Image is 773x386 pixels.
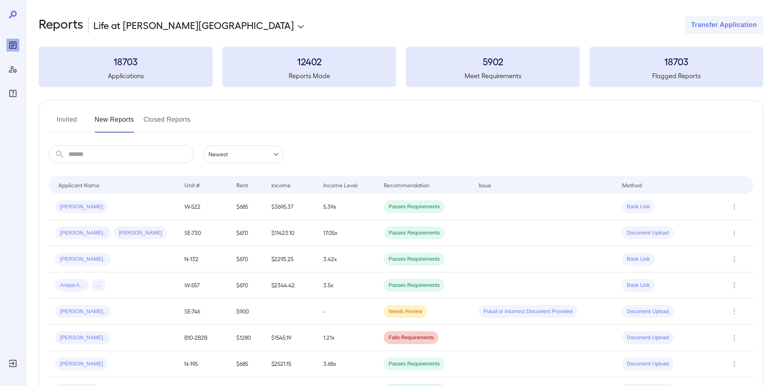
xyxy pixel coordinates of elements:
td: $2293.25 [265,246,317,272]
td: $11423.10 [265,220,317,246]
div: Reports [6,39,19,52]
td: W-522 [178,194,230,220]
button: New Reports [95,113,134,133]
div: Manage Users [6,63,19,76]
span: [PERSON_NAME].. [55,308,111,315]
td: $685 [230,351,265,377]
span: [PERSON_NAME].. [55,229,111,237]
h3: 18703 [39,55,213,68]
div: Newest [203,145,284,163]
p: Life at [PERSON_NAME][GEOGRAPHIC_DATA] [93,19,294,31]
span: Fraud or Incorrect Document Provided [479,308,577,315]
span: [PERSON_NAME] [55,360,108,368]
td: $3695.37 [265,194,317,220]
button: Row Actions [728,226,741,239]
button: Row Actions [728,279,741,292]
span: Needs Review [384,308,427,315]
h3: 5902 [406,55,580,68]
button: Invited [49,113,85,133]
div: Income Level [323,180,358,190]
h3: 12402 [222,55,396,68]
span: Bank Link [622,203,655,211]
td: $685 [230,194,265,220]
div: Unit # [184,180,200,190]
span: Document Upload [622,334,674,342]
td: $670 [230,246,265,272]
h5: Meet Requirements [406,71,580,81]
span: Document Upload [622,229,674,237]
td: - [317,299,377,325]
td: $670 [230,220,265,246]
div: Applicant Name [58,180,99,190]
td: B10-2B2B [178,325,230,351]
div: Log Out [6,357,19,370]
span: Passes Requirements [384,360,444,368]
div: FAQ [6,87,19,100]
span: [PERSON_NAME].. [55,334,111,342]
h5: Reports Made [222,71,396,81]
span: Passes Requirements [384,229,444,237]
td: SE-730 [178,220,230,246]
td: $2344.42 [265,272,317,299]
td: $1280 [230,325,265,351]
td: N-195 [178,351,230,377]
span: [PERSON_NAME] [114,229,167,237]
td: 1.21x [317,325,377,351]
button: Closed Reports [144,113,191,133]
span: Document Upload [622,308,674,315]
span: [PERSON_NAME].. [55,255,111,263]
td: 5.39x [317,194,377,220]
span: [PERSON_NAME] [55,203,108,211]
td: 17.05x [317,220,377,246]
td: W-557 [178,272,230,299]
div: Issue [479,180,492,190]
div: Rent [236,180,249,190]
span: Bank Link [622,282,655,289]
div: Income [271,180,291,190]
h3: 18703 [589,55,763,68]
h5: Applications [39,71,213,81]
button: Row Actions [728,253,741,266]
span: ... [92,282,106,289]
td: 3.68x [317,351,377,377]
td: $900 [230,299,265,325]
td: $670 [230,272,265,299]
button: Row Actions [728,200,741,213]
span: Passes Requirements [384,203,444,211]
span: Document Upload [622,360,674,368]
button: Transfer Application [685,16,763,34]
summary: 18703Applications12402Reports Made5902Meet Requirements18703Flagged Reports [39,47,763,87]
button: Row Actions [728,357,741,370]
div: Method [622,180,642,190]
span: Anaya A... [55,282,89,289]
td: 3.42x [317,246,377,272]
h5: Flagged Reports [589,71,763,81]
span: Passes Requirements [384,255,444,263]
button: Row Actions [728,305,741,318]
td: 3.5x [317,272,377,299]
button: Row Actions [728,331,741,344]
td: $2521.15 [265,351,317,377]
td: N-132 [178,246,230,272]
td: $1545.19 [265,325,317,351]
span: Fails Requirements [384,334,438,342]
span: Bank Link [622,255,655,263]
h2: Reports [39,16,83,34]
td: SE-746 [178,299,230,325]
span: Passes Requirements [384,282,444,289]
div: Recommendation [384,180,430,190]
